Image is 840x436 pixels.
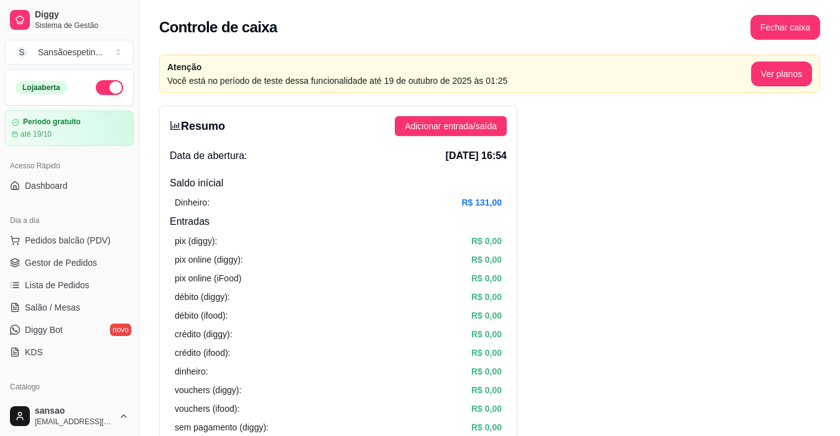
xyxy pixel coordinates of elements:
[5,40,134,65] button: Select a team
[5,377,134,397] div: Catálogo
[5,401,134,431] button: sansao[EMAIL_ADDRESS][DOMAIN_NAME]
[5,320,134,340] a: Diggy Botnovo
[471,365,502,378] article: R$ 0,00
[5,230,134,250] button: Pedidos balcão (PDV)
[175,234,217,248] article: pix (diggy):
[5,5,134,35] a: DiggySistema de Gestão
[35,9,129,20] span: Diggy
[5,176,134,196] a: Dashboard
[167,74,751,88] article: Você está no período de teste dessa funcionalidade até 19 de outubro de 2025 às 01:25
[35,417,114,427] span: [EMAIL_ADDRESS][DOMAIN_NAME]
[16,46,28,58] span: S
[159,17,277,37] h2: Controle de caixa
[471,327,502,341] article: R$ 0,00
[750,15,820,40] button: Fechar caixa
[175,383,241,397] article: vouchers (diggy):
[5,275,134,295] a: Lista de Pedidos
[170,214,507,229] h4: Entradas
[175,365,208,378] article: dinheiro:
[405,119,497,133] span: Adicionar entrada/saída
[25,301,80,314] span: Salão / Mesas
[96,80,123,95] button: Alterar Status
[35,20,129,30] span: Sistema de Gestão
[175,346,230,360] article: crédito (ifood):
[5,211,134,230] div: Dia a dia
[170,148,247,163] span: Data de abertura:
[471,346,502,360] article: R$ 0,00
[25,179,68,192] span: Dashboard
[471,290,502,304] article: R$ 0,00
[471,253,502,266] article: R$ 0,00
[25,346,43,358] span: KDS
[25,279,90,291] span: Lista de Pedidos
[395,116,507,136] button: Adicionar entrada/saída
[5,156,134,176] div: Acesso Rápido
[5,297,134,317] a: Salão / Mesas
[167,60,751,74] article: Atenção
[461,196,502,209] article: R$ 131,00
[471,402,502,416] article: R$ 0,00
[5,111,134,146] a: Período gratuitoaté 19/10
[38,46,103,58] div: Sansãoespetin ...
[170,120,181,131] span: bar-chart
[170,117,225,135] h3: Resumo
[175,327,233,341] article: crédito (diggy):
[751,61,812,86] button: Ver planos
[23,117,81,127] article: Período gratuito
[471,420,502,434] article: R$ 0,00
[5,253,134,273] a: Gestor de Pedidos
[170,176,507,191] h4: Saldo inícial
[471,309,502,322] article: R$ 0,00
[751,69,812,79] a: Ver planos
[471,234,502,248] article: R$ 0,00
[175,271,241,285] article: pix online (iFood)
[25,324,63,336] span: Diggy Bot
[471,271,502,285] article: R$ 0,00
[5,342,134,362] a: KDS
[25,257,97,269] span: Gestor de Pedidos
[16,81,67,94] div: Loja aberta
[175,420,269,434] article: sem pagamento (diggy):
[446,148,507,163] span: [DATE] 16:54
[175,402,239,416] article: vouchers (ifood):
[175,290,230,304] article: débito (diggy):
[175,309,228,322] article: débito (ifood):
[175,253,243,266] article: pix online (diggy):
[35,406,114,417] span: sansao
[21,129,52,139] article: até 19/10
[175,196,210,209] article: Dinheiro:
[25,234,111,247] span: Pedidos balcão (PDV)
[471,383,502,397] article: R$ 0,00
